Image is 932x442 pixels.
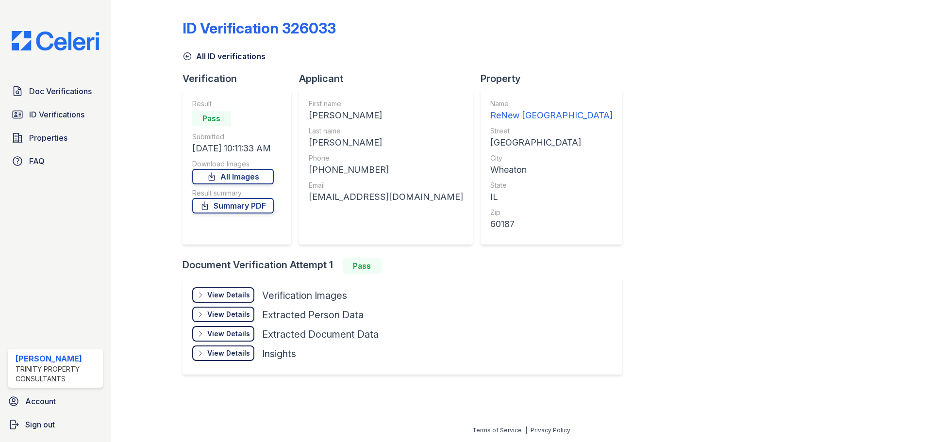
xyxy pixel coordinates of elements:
img: CE_Logo_Blue-a8612792a0a2168367f1c8372b55b34899dd931a85d93a1a3d3e32e68fde9ad4.png [4,31,107,50]
span: Doc Verifications [29,85,92,97]
div: Extracted Document Data [262,327,379,341]
div: Result summary [192,188,274,198]
a: Terms of Service [472,426,522,434]
div: Email [309,180,463,190]
div: City [490,153,613,163]
div: Pass [192,111,231,126]
div: [PHONE_NUMBER] [309,163,463,177]
a: Account [4,392,107,411]
div: [PERSON_NAME] [309,136,463,149]
a: Name ReNew [GEOGRAPHIC_DATA] [490,99,613,122]
span: ID Verifications [29,109,84,120]
a: All ID verifications [183,50,266,62]
div: First name [309,99,463,109]
div: Zip [490,208,613,217]
a: All Images [192,169,274,184]
div: [PERSON_NAME] [309,109,463,122]
div: Applicant [299,72,481,85]
a: Privacy Policy [531,426,570,434]
div: [EMAIL_ADDRESS][DOMAIN_NAME] [309,190,463,204]
div: [GEOGRAPHIC_DATA] [490,136,613,149]
span: Sign out [25,419,55,430]
div: Submitted [192,132,274,142]
a: Doc Verifications [8,82,103,101]
div: Download Images [192,159,274,169]
div: View Details [207,348,250,358]
div: ReNew [GEOGRAPHIC_DATA] [490,109,613,122]
div: Result [192,99,274,109]
div: | [525,426,527,434]
div: Trinity Property Consultants [16,364,99,384]
a: Properties [8,128,103,147]
div: Document Verification Attempt 1 [183,258,630,274]
div: View Details [207,310,250,319]
a: Sign out [4,415,107,434]
div: ID Verification 326033 [183,19,336,37]
span: Account [25,395,56,407]
div: IL [490,190,613,204]
div: View Details [207,290,250,300]
a: Summary PDF [192,198,274,213]
div: Insights [262,347,296,360]
div: Pass [343,258,382,274]
div: View Details [207,329,250,339]
div: Wheaton [490,163,613,177]
div: [PERSON_NAME] [16,353,99,364]
div: Verification Images [262,289,347,302]
a: ID Verifications [8,105,103,124]
div: Property [481,72,630,85]
div: Last name [309,126,463,136]
div: Phone [309,153,463,163]
div: 60187 [490,217,613,231]
div: State [490,180,613,190]
span: Properties [29,132,67,144]
div: Extracted Person Data [262,308,364,322]
div: Verification [183,72,299,85]
a: FAQ [8,151,103,171]
div: [DATE] 10:11:33 AM [192,142,274,155]
div: Street [490,126,613,136]
div: Name [490,99,613,109]
span: FAQ [29,155,45,167]
iframe: chat widget [891,403,922,432]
